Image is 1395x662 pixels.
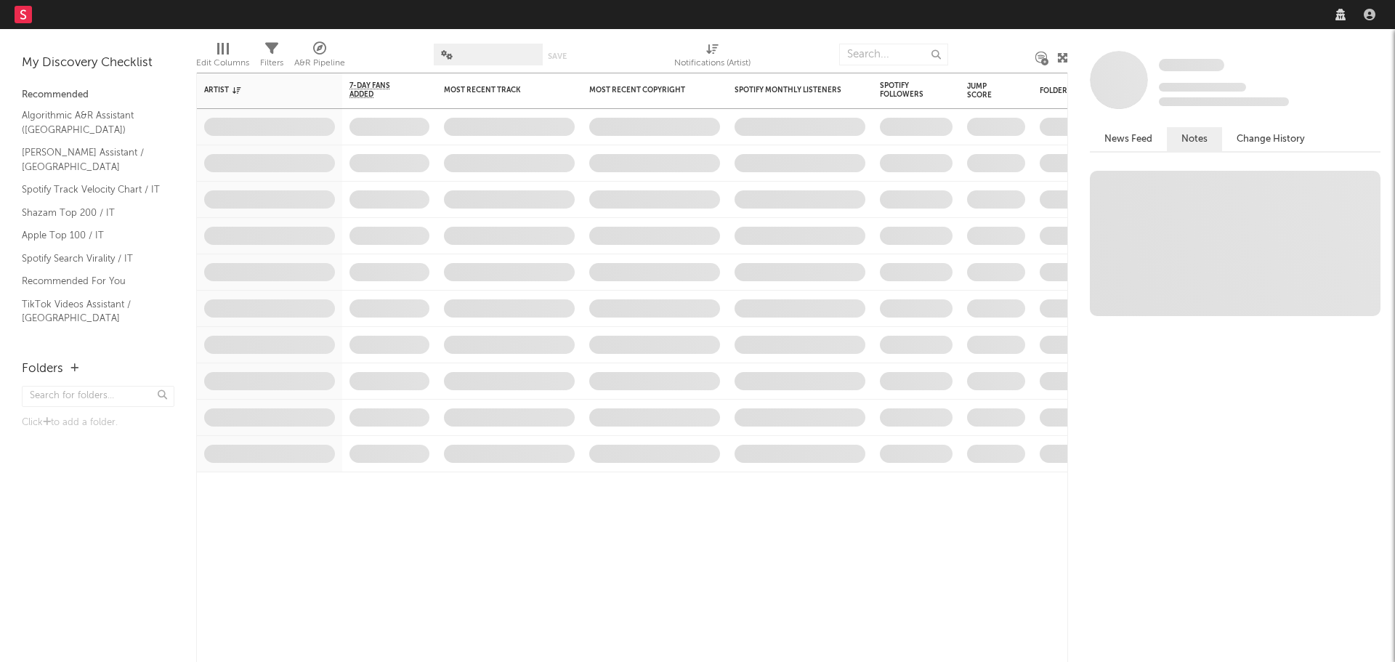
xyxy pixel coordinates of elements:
div: My Discovery Checklist [22,55,174,72]
a: Algorithmic A&R Assistant ([GEOGRAPHIC_DATA]) [22,108,160,137]
div: Jump Score [967,82,1003,100]
div: Spotify Monthly Listeners [735,86,844,94]
div: A&R Pipeline [294,36,345,78]
a: TikTok Sounds Assistant / [GEOGRAPHIC_DATA] [22,334,160,363]
div: Folders [1040,86,1149,95]
div: Edit Columns [196,36,249,78]
a: Recommended For You [22,273,160,289]
a: Spotify Search Virality / IT [22,251,160,267]
span: Tracking Since: [DATE] [1159,83,1246,92]
span: 7-Day Fans Added [349,81,408,99]
div: Spotify Followers [880,81,931,99]
div: Folders [22,360,63,378]
button: Save [548,52,567,60]
div: Most Recent Track [444,86,553,94]
div: Filters [260,36,283,78]
input: Search for folders... [22,386,174,407]
a: Shazam Top 200 / IT [22,205,160,221]
a: Some Artist [1159,58,1224,73]
div: Notifications (Artist) [674,36,751,78]
a: Apple Top 100 / IT [22,227,160,243]
div: Edit Columns [196,55,249,72]
div: Artist [204,86,313,94]
button: News Feed [1090,127,1167,151]
span: Some Artist [1159,59,1224,71]
div: A&R Pipeline [294,55,345,72]
a: [PERSON_NAME] Assistant / [GEOGRAPHIC_DATA] [22,145,160,174]
span: 0 fans last week [1159,97,1289,106]
div: Notifications (Artist) [674,55,751,72]
input: Search... [839,44,948,65]
div: Recommended [22,86,174,104]
div: Most Recent Copyright [589,86,698,94]
a: Spotify Track Velocity Chart / IT [22,182,160,198]
button: Change History [1222,127,1319,151]
div: Filters [260,55,283,72]
div: Click to add a folder. [22,414,174,432]
a: TikTok Videos Assistant / [GEOGRAPHIC_DATA] [22,296,160,326]
button: Notes [1167,127,1222,151]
